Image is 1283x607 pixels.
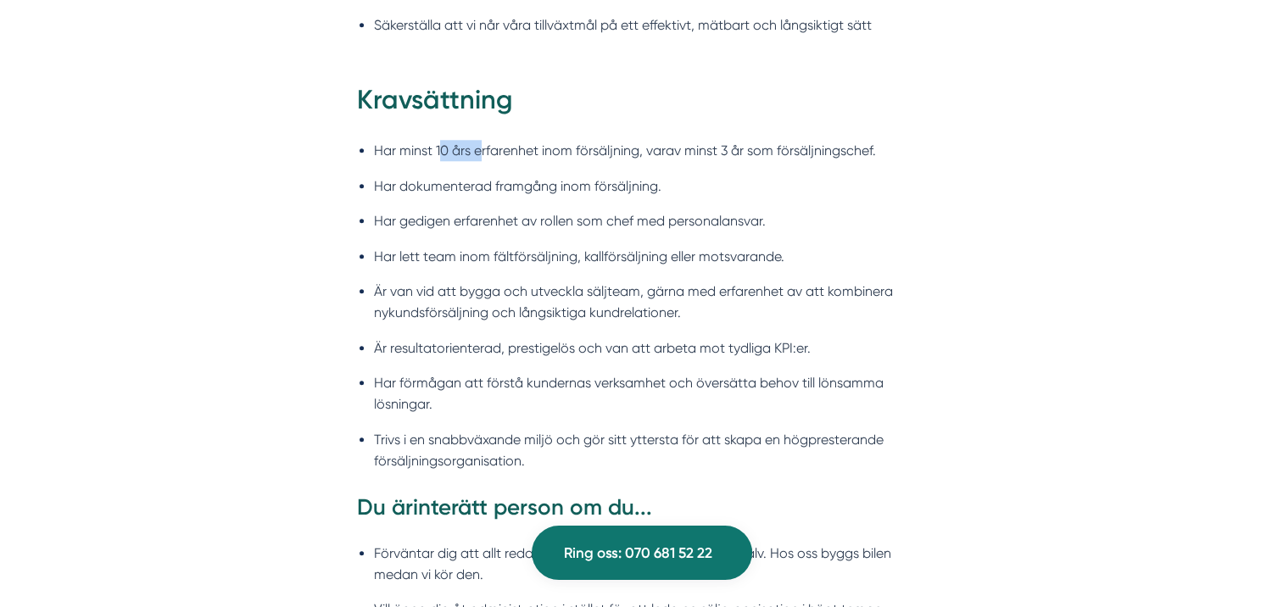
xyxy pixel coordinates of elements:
[374,14,927,36] li: Säkerställa att vi når våra tillväxtmål på ett effektivt, mätbart och långsiktigt sätt
[374,372,927,415] li: Har förmågan att förstå kundernas verksamhet och översätta behov till lönsamma lösningar.
[374,337,927,359] li: Är resultatorienterad, prestigelös och van att arbeta mot tydliga KPI:er.
[374,175,927,197] li: Har dokumenterad framgång inom försäljning.
[564,542,712,565] span: Ring oss: 070 681 52 22
[532,526,752,580] a: Ring oss: 070 681 52 22
[374,281,927,324] li: Är van vid att bygga och utveckla säljteam, gärna med erfarenhet av att kombinera nykundsförsäljn...
[357,493,927,532] h3: Du är rätt person om du...
[357,81,927,129] h2: Kravsättning
[374,210,927,231] li: Har gedigen erfarenhet av rollen som chef med personalansvar.
[374,246,927,267] li: Har lett team inom fältförsäljning, kallförsäljning eller motsvarande.
[413,494,451,521] strong: inte
[374,140,927,161] li: Har minst 10 års erfarenhet inom försäljning, varav minst 3 år som försäljningschef.
[374,543,927,586] li: Förväntar dig att allt redan är på plats och fungerar av sig själv. Hos oss byggs bilen medan vi ...
[374,429,927,472] li: Trivs i en snabbväxande miljö och gör sitt yttersta för att skapa en högpresterande försäljningso...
